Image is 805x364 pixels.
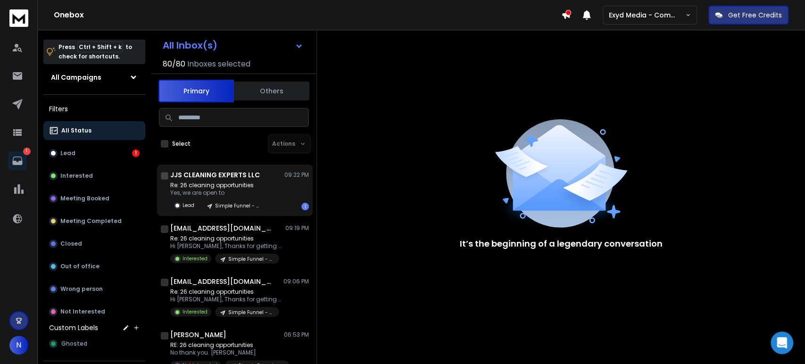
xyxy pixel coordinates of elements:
p: 09:06 PM [283,278,309,285]
button: N [9,336,28,355]
p: Re: 26 cleaning opportunities [170,288,283,296]
button: Wrong person [43,280,145,298]
p: Simple Funnel - CC - Lead Magnet [215,202,260,209]
p: Re: 26 cleaning opportunities [170,182,266,189]
button: All Inbox(s) [155,36,311,55]
p: 06:53 PM [284,331,309,339]
button: Interested [43,166,145,185]
button: All Status [43,121,145,140]
p: Out of office [60,263,100,270]
button: Others [234,81,309,101]
p: Exyd Media - Commercial Cleaning [609,10,685,20]
h1: Onebox [54,9,561,21]
p: Yes, we are open to [170,189,266,197]
p: It’s the beginning of a legendary conversation [460,237,663,250]
p: Meeting Completed [60,217,122,225]
p: Interested [60,172,93,180]
h1: [EMAIL_ADDRESS][DOMAIN_NAME] [170,277,274,286]
p: RE: 26 cleaning opportunities [170,341,283,349]
p: Simple Funnel - CC - Lead Magnet [228,256,274,263]
img: logo [9,9,28,27]
h3: Inboxes selected [187,58,250,70]
p: Lead [183,202,194,209]
span: 80 / 80 [163,58,185,70]
button: Closed [43,234,145,253]
p: Hi [PERSON_NAME], Thanks for getting back [170,242,283,250]
p: No thank you. [PERSON_NAME] [170,349,283,356]
p: All Status [61,127,91,134]
span: Ctrl + Shift + k [77,41,123,52]
p: Interested [183,308,207,315]
button: Ghosted [43,334,145,353]
p: Meeting Booked [60,195,109,202]
h1: All Campaigns [51,73,101,82]
h3: Filters [43,102,145,116]
label: Select [172,140,191,148]
span: Ghosted [61,340,87,347]
p: Press to check for shortcuts. [58,42,132,61]
button: Get Free Credits [708,6,788,25]
p: Re: 26 cleaning opportunities [170,235,283,242]
p: 09:22 PM [284,171,309,179]
h1: All Inbox(s) [163,41,217,50]
p: 09:19 PM [285,224,309,232]
h1: JJS CLEANING EXPERTS LLC [170,170,260,180]
button: Out of office [43,257,145,276]
p: Simple Funnel - CC - Lead Magnet [228,309,274,316]
p: Get Free Credits [728,10,782,20]
button: Lead1 [43,144,145,163]
a: 1 [8,151,27,170]
button: Primary [158,80,234,102]
p: Not Interested [60,308,105,315]
p: Interested [183,255,207,262]
button: Meeting Completed [43,212,145,231]
div: Open Intercom Messenger [771,331,793,354]
button: Not Interested [43,302,145,321]
button: All Campaigns [43,68,145,87]
p: Wrong person [60,285,103,293]
p: 1 [23,148,31,155]
div: 1 [132,149,140,157]
p: Closed [60,240,82,248]
button: Meeting Booked [43,189,145,208]
p: Lead [60,149,75,157]
div: 1 [301,203,309,210]
h1: [PERSON_NAME] [170,330,226,339]
h3: Custom Labels [49,323,98,332]
h1: [EMAIL_ADDRESS][DOMAIN_NAME] [170,223,274,233]
p: Hi [PERSON_NAME], Thanks for getting back [170,296,283,303]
